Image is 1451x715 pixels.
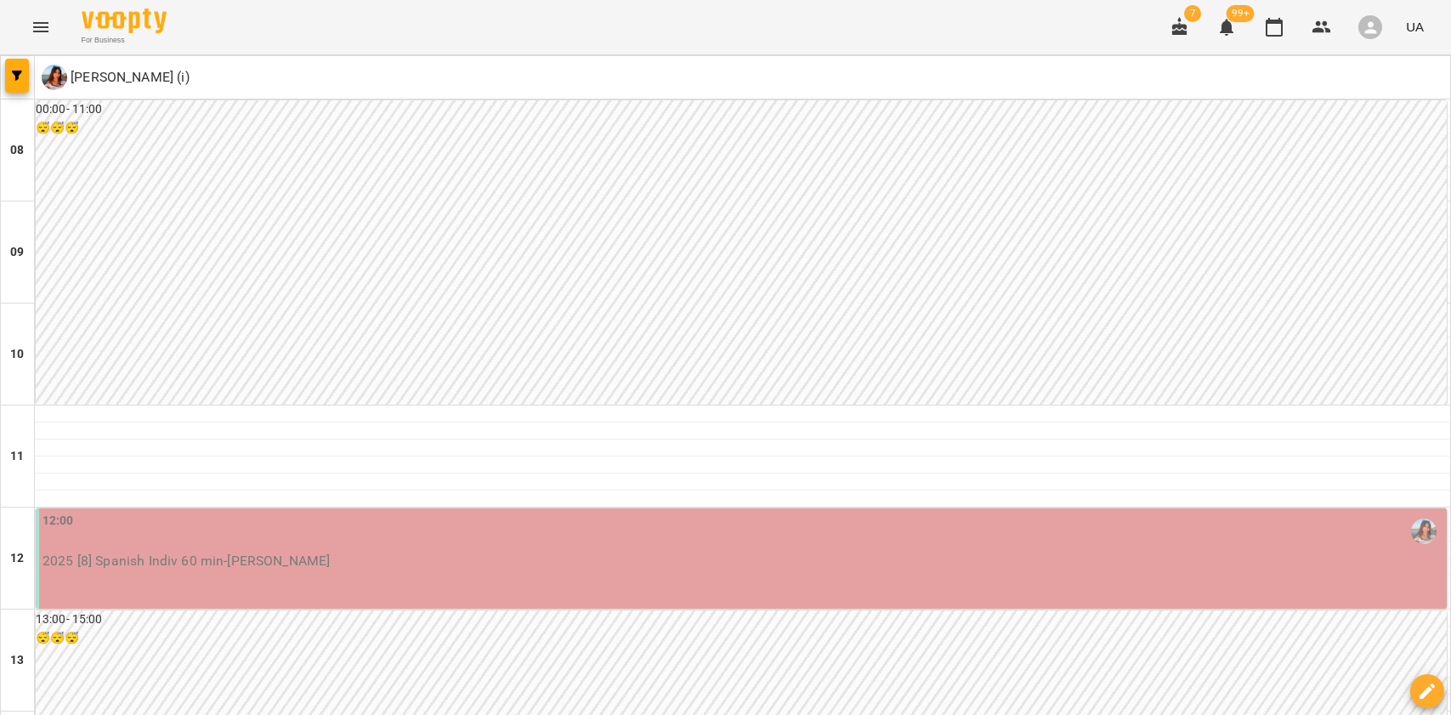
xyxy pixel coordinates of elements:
[1399,11,1431,43] button: UA
[42,65,190,90] a: Ц [PERSON_NAME] (і)
[42,65,190,90] div: Циганова Єлизавета (і)
[43,551,1443,571] p: 2025 [8] Spanish Indiv 60 min - [PERSON_NAME]
[42,65,67,90] img: Ц
[10,345,24,364] h6: 10
[82,35,167,46] span: For Business
[36,610,1447,629] h6: 13:00 - 15:00
[43,512,74,531] label: 12:00
[20,7,61,48] button: Menu
[10,549,24,568] h6: 12
[10,243,24,262] h6: 09
[67,67,190,88] p: [PERSON_NAME] (і)
[1227,5,1255,22] span: 99+
[10,141,24,160] h6: 08
[36,100,1447,119] h6: 00:00 - 11:00
[10,447,24,466] h6: 11
[1411,519,1437,544] img: Циганова Єлизавета (і)
[36,119,1447,138] h6: 😴😴😴
[1406,18,1424,36] span: UA
[1184,5,1201,22] span: 7
[36,629,1447,648] h6: 😴😴😴
[82,9,167,33] img: Voopty Logo
[10,651,24,670] h6: 13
